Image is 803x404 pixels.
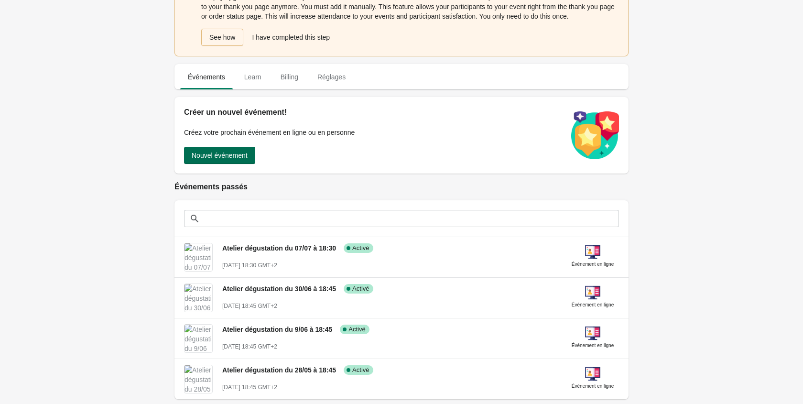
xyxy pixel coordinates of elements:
[252,33,330,41] span: I have completed this step
[273,68,306,86] span: Billing
[184,365,212,393] img: Atelier dégustation du 28/05 à 18:45
[585,285,600,300] img: online-event-5d64391802a09ceff1f8b055f10f5880.png
[222,244,336,252] span: Atelier dégustation du 07/07 à 18:30
[184,243,212,271] img: Atelier dégustation du 07/07 à 18:30
[572,341,614,350] div: Événement en ligne
[348,326,365,333] span: Activé
[572,260,614,269] div: Événement en ligne
[310,68,353,86] span: Réglages
[184,128,562,137] p: Créez votre prochain événement en ligne ou en personne
[184,284,212,312] img: Atelier dégustation du 30/06 à 18:45
[352,244,369,252] span: Activé
[201,29,243,46] button: See how
[222,366,336,374] span: Atelier dégustation du 28/05 à 18:45
[222,326,332,333] span: Atelier dégustation du 9/06 à 18:45
[222,343,277,350] span: [DATE] 18:45 GMT+2
[248,29,336,46] button: I have completed this step
[585,366,600,382] img: online-event-5d64391802a09ceff1f8b055f10f5880.png
[237,68,269,86] span: Learn
[222,262,277,269] span: [DATE] 18:30 GMT+2
[184,147,255,164] button: Nouvel événement
[184,107,562,118] h2: Créer un nouvel événement!
[180,68,233,86] span: Événements
[222,384,277,391] span: [DATE] 18:45 GMT+2
[572,300,614,310] div: Événement en ligne
[585,326,600,341] img: online-event-5d64391802a09ceff1f8b055f10f5880.png
[352,285,369,293] span: Activé
[222,285,336,293] span: Atelier dégustation du 30/06 à 18:45
[572,382,614,391] div: Événement en ligne
[174,181,629,193] h2: Événements passés
[585,244,600,260] img: online-event-5d64391802a09ceff1f8b055f10f5880.png
[352,366,369,374] span: Activé
[192,152,248,159] span: Nouvel événement
[222,303,277,309] span: [DATE] 18:45 GMT+2
[184,325,212,352] img: Atelier dégustation du 9/06 à 18:45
